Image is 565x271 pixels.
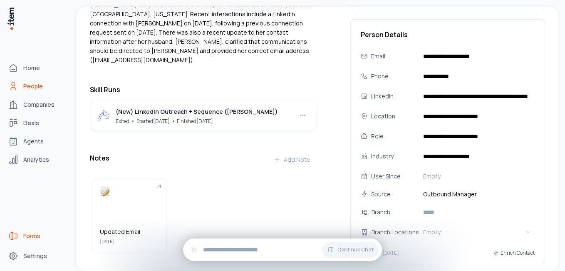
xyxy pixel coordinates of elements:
div: Continue Chat [183,238,382,261]
span: • [171,117,175,125]
span: Home [23,64,40,72]
span: Companies [23,100,55,109]
span: Settings [23,252,47,260]
img: Item Brain Logo [7,7,15,30]
div: Industry [371,152,416,161]
h5: Updated Email [100,228,159,236]
a: Analytics [5,151,68,168]
img: memo [100,186,110,196]
h3: Skill Runs [90,85,317,95]
div: Role [371,132,416,141]
button: Enrich Contact [493,246,535,261]
div: Email [371,52,416,61]
span: Finished [DATE] [177,118,213,125]
button: Add Note [267,151,317,168]
span: Exited [116,118,129,125]
a: People [5,78,68,95]
div: Branch Locations [372,228,425,237]
span: [DATE] [100,238,159,245]
span: Agents [23,137,44,146]
a: Home [5,60,68,76]
span: Analytics [23,156,49,164]
h3: Notes [90,153,109,163]
span: Started [DATE] [136,118,170,125]
button: Empty [420,170,535,183]
div: Branch [372,208,425,217]
div: Phone [371,72,416,81]
div: (New) LinkedIn Outreach + Sequence ([PERSON_NAME]) [116,107,278,116]
img: outbound [97,109,111,122]
a: Companies [5,96,68,113]
h3: Person Details [361,30,535,40]
div: User Since [371,172,416,181]
div: Location [371,112,416,121]
div: Add Note [274,156,310,164]
div: Source [371,190,416,199]
span: People [23,82,43,90]
span: Empty [423,172,441,181]
span: Forms [23,232,40,240]
a: Forms [5,228,68,244]
span: Deals [23,119,39,127]
a: Agents [5,133,68,150]
a: Deals [5,115,68,131]
div: [PERSON_NAME] is a professional in the Hospital & Health Care industry based in [GEOGRAPHIC_DATA]... [90,0,317,65]
div: LinkedIn [371,92,416,101]
a: Settings [5,248,68,264]
span: • [131,117,135,125]
span: Outbound Manager [420,190,535,199]
button: Continue Chat [322,242,379,258]
span: Continue Chat [337,246,374,253]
